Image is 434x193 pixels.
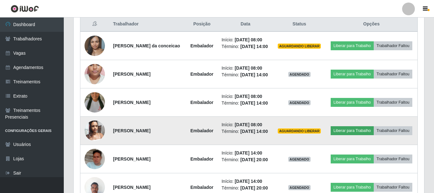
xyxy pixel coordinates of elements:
span: AGENDADO [288,100,311,105]
li: Término: [222,185,269,191]
th: Trabalhador [109,17,186,32]
button: Trabalhador Faltou [374,155,412,163]
span: AGENDADO [288,72,311,77]
img: 1709678182246.jpeg [85,141,105,177]
strong: [PERSON_NAME] [113,72,151,77]
th: Data [218,17,273,32]
img: 1746567604530.jpeg [85,117,105,144]
button: Trabalhador Faltou [374,98,412,107]
li: Término: [222,100,269,107]
time: [DATE] 08:00 [235,94,262,99]
th: Opções [326,17,418,32]
strong: Embalador [190,43,213,48]
li: Início: [222,37,269,43]
strong: [PERSON_NAME] [113,185,151,190]
strong: [PERSON_NAME] [113,156,151,162]
strong: Embalador [190,100,213,105]
button: Trabalhador Faltou [374,41,412,50]
strong: Embalador [190,156,213,162]
button: Liberar para Trabalho [331,70,374,79]
strong: [PERSON_NAME] [113,128,151,133]
strong: Embalador [190,72,213,77]
time: [DATE] 20:00 [240,157,268,162]
button: Trabalhador Faltou [374,70,412,79]
button: Liberar para Trabalho [331,183,374,192]
time: [DATE] 14:00 [240,100,268,106]
time: [DATE] 14:00 [240,72,268,77]
li: Término: [222,72,269,78]
button: Liberar para Trabalho [331,98,374,107]
strong: Embalador [190,128,213,133]
strong: Embalador [190,185,213,190]
li: Início: [222,178,269,185]
time: [DATE] 14:00 [235,179,262,184]
li: Início: [222,93,269,100]
li: Início: [222,150,269,156]
time: [DATE] 08:00 [235,37,262,42]
span: AGENDADO [288,157,311,162]
li: Término: [222,43,269,50]
button: Liberar para Trabalho [331,41,374,50]
button: Trabalhador Faltou [374,126,412,135]
span: AGUARDANDO LIBERAR [278,128,321,134]
button: Trabalhador Faltou [374,183,412,192]
img: 1713530929914.jpeg [85,52,105,97]
button: Liberar para Trabalho [331,126,374,135]
span: AGUARDANDO LIBERAR [278,44,321,49]
button: Liberar para Trabalho [331,155,374,163]
time: [DATE] 08:00 [235,65,262,71]
span: AGENDADO [288,185,311,190]
time: [DATE] 14:00 [240,129,268,134]
time: [DATE] 08:00 [235,122,262,127]
li: Término: [222,128,269,135]
strong: [PERSON_NAME] da conceicao [113,43,180,48]
li: Início: [222,65,269,72]
time: [DATE] 14:00 [235,150,262,155]
th: Posição [186,17,218,32]
li: Término: [222,156,269,163]
th: Status [273,17,326,32]
li: Início: [222,121,269,128]
img: 1752311945610.jpeg [85,23,105,69]
img: CoreUI Logo [11,5,39,13]
img: 1744320952453.jpeg [85,84,105,121]
time: [DATE] 20:00 [240,185,268,190]
strong: [PERSON_NAME] [113,100,151,105]
time: [DATE] 14:00 [240,44,268,49]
